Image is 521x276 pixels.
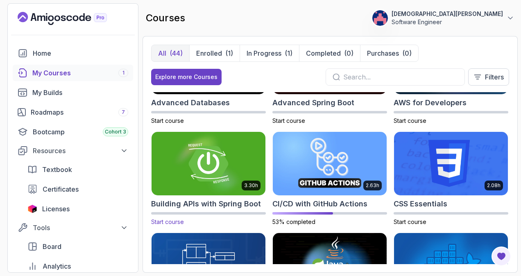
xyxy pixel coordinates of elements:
[170,48,183,58] div: (44)
[23,181,133,197] a: certificates
[196,48,222,58] p: Enrolled
[151,198,261,210] h2: Building APIs with Spring Boot
[392,18,503,26] p: Software Engineer
[105,129,126,135] span: Cohort 3
[189,45,240,61] button: Enrolled(1)
[487,182,501,189] p: 2.08h
[43,184,79,194] span: Certificates
[285,48,292,58] div: (1)
[33,48,128,58] div: Home
[394,97,467,109] h2: AWS for Developers
[23,201,133,217] a: licenses
[13,143,133,158] button: Resources
[23,238,133,255] a: board
[23,258,133,274] a: analytics
[13,220,133,235] button: Tools
[43,242,61,251] span: Board
[32,68,128,78] div: My Courses
[42,204,70,214] span: Licenses
[492,247,511,266] button: Open Feedback Button
[240,45,299,61] button: In Progress(1)
[272,97,354,109] h2: Advanced Spring Boot
[306,48,341,58] p: Completed
[13,104,133,120] a: roadmaps
[32,88,128,97] div: My Builds
[122,70,125,76] span: 1
[155,73,217,81] div: Explore more Courses
[394,117,426,124] span: Start course
[273,132,387,196] img: CI/CD with GitHub Actions card
[33,127,128,137] div: Bootcamp
[151,69,222,85] button: Explore more Courses
[31,107,128,117] div: Roadmaps
[367,48,399,58] p: Purchases
[225,48,233,58] div: (1)
[151,218,184,225] span: Start course
[13,84,133,101] a: builds
[394,218,426,225] span: Start course
[372,10,388,26] img: user profile image
[343,72,458,82] input: Search...
[272,198,367,210] h2: CI/CD with GitHub Actions
[272,218,315,225] span: 53% completed
[151,97,230,109] h2: Advanced Databases
[247,48,281,58] p: In Progress
[272,117,305,124] span: Start course
[299,45,360,61] button: Completed(0)
[13,65,133,81] a: courses
[146,11,185,25] h2: courses
[394,132,508,196] img: CSS Essentials card
[33,146,128,156] div: Resources
[272,131,387,226] a: CI/CD with GitHub Actions card2.63hCI/CD with GitHub Actions53% completed
[372,10,514,26] button: user profile image[DEMOGRAPHIC_DATA][PERSON_NAME]Software Engineer
[42,165,72,174] span: Textbook
[149,130,268,197] img: Building APIs with Spring Boot card
[18,12,126,25] a: Landing page
[152,45,189,61] button: All(44)
[43,261,71,271] span: Analytics
[33,223,128,233] div: Tools
[360,45,418,61] button: Purchases(0)
[158,48,166,58] p: All
[13,124,133,140] a: bootcamp
[244,182,258,189] p: 3.30h
[468,68,509,86] button: Filters
[27,205,37,213] img: jetbrains icon
[13,45,133,61] a: home
[485,72,504,82] p: Filters
[366,182,379,189] p: 2.63h
[344,48,353,58] div: (0)
[151,117,184,124] span: Start course
[23,161,133,178] a: textbook
[402,48,412,58] div: (0)
[392,10,503,18] p: [DEMOGRAPHIC_DATA][PERSON_NAME]
[122,109,125,115] span: 7
[394,198,447,210] h2: CSS Essentials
